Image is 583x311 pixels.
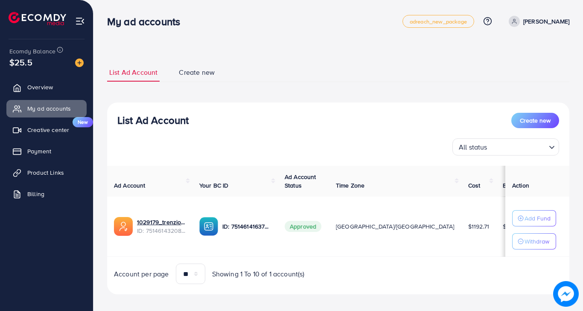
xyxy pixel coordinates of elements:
img: image [75,59,84,67]
a: 1029179_trenziopk_1749632491413 [137,218,186,226]
span: Payment [27,147,51,155]
span: [GEOGRAPHIC_DATA]/[GEOGRAPHIC_DATA] [336,222,455,231]
img: ic-ba-acc.ded83a64.svg [199,217,218,236]
img: logo [9,12,66,25]
button: Add Fund [512,210,556,226]
a: Overview [6,79,87,96]
h3: My ad accounts [107,15,187,28]
span: All status [457,141,489,153]
input: Search for option [490,139,545,153]
span: Overview [27,83,53,91]
span: Billing [27,190,44,198]
img: ic-ads-acc.e4c84228.svg [114,217,133,236]
span: Ecomdy Balance [9,47,55,56]
div: Search for option [452,138,559,155]
a: Payment [6,143,87,160]
span: $25.5 [9,56,32,68]
p: Withdraw [525,236,549,246]
a: Creative centerNew [6,121,87,138]
span: adreach_new_package [410,19,467,24]
a: My ad accounts [6,100,87,117]
span: New [73,117,93,127]
span: Product Links [27,168,64,177]
span: $1192.71 [468,222,489,231]
span: Ad Account Status [285,173,316,190]
span: Time Zone [336,181,364,190]
span: List Ad Account [109,67,157,77]
a: Billing [6,185,87,202]
span: Cost [468,181,481,190]
span: Create new [520,116,551,125]
a: Product Links [6,164,87,181]
div: <span class='underline'>1029179_trenziopk_1749632491413</span></br>7514614320878059537 [137,218,186,235]
span: Action [512,181,529,190]
span: Create new [179,67,215,77]
span: Creative center [27,126,69,134]
a: [PERSON_NAME] [505,16,569,27]
span: Account per page [114,269,169,279]
button: Withdraw [512,233,556,249]
a: adreach_new_package [402,15,474,28]
h3: List Ad Account [117,114,189,126]
button: Create new [511,113,559,128]
img: image [553,281,579,307]
span: Showing 1 To 10 of 1 account(s) [212,269,305,279]
p: Add Fund [525,213,551,223]
span: My ad accounts [27,104,71,113]
p: ID: 7514614163747110913 [222,221,271,232]
img: menu [75,16,85,26]
span: ID: 7514614320878059537 [137,226,186,235]
span: Approved [285,221,321,232]
span: Your BC ID [199,181,229,190]
p: [PERSON_NAME] [523,16,569,26]
span: Ad Account [114,181,146,190]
